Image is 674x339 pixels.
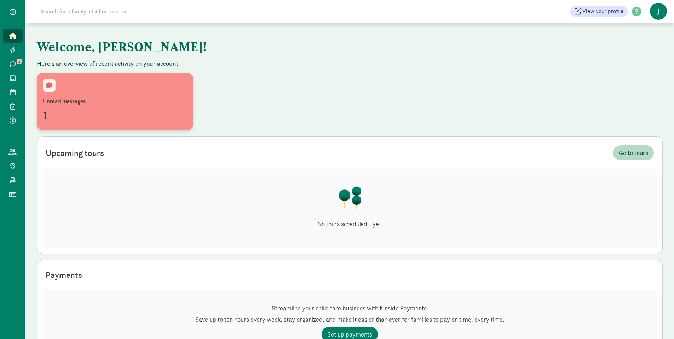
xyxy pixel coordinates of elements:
[613,145,654,160] a: Go to tours
[327,329,372,339] span: Set up payments
[46,269,82,281] div: Payments
[37,74,193,131] a: Unread messages1
[17,59,22,64] span: 1
[43,107,187,124] div: 1
[570,6,628,17] a: View your profile
[317,220,382,228] p: No tours scheduled... yet.
[195,304,504,312] p: Streamline your child care business with Kinside Payments.
[639,305,674,339] iframe: Chat Widget
[619,148,648,158] span: Go to tours
[338,186,362,209] img: illustration-trees.png
[650,3,667,20] span: J
[37,59,663,68] p: Here's an overview of recent activity on your account.
[37,34,387,59] h1: Welcome, [PERSON_NAME]!
[582,7,623,16] span: View your profile
[37,4,235,18] input: Search for a family, child or location
[43,97,187,106] div: Unread messages
[3,57,23,71] a: 1
[46,147,104,159] div: Upcoming tours
[195,315,504,324] p: Save up to ten hours every week, stay organized, and make it easier than ever for families to pay...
